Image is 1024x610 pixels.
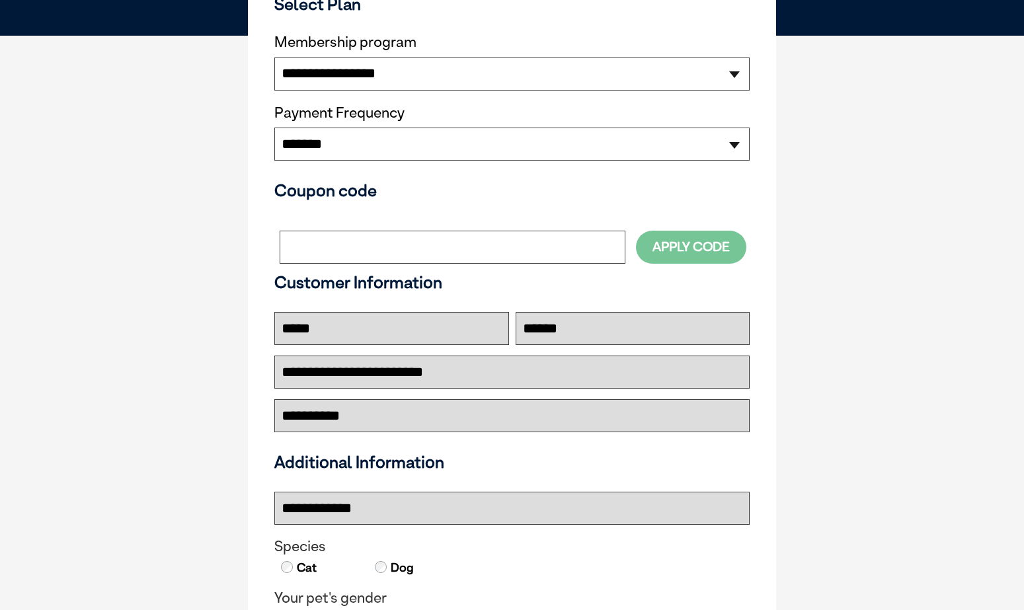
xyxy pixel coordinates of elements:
[636,231,746,263] button: Apply Code
[274,272,750,292] h3: Customer Information
[274,590,750,607] legend: Your pet's gender
[274,180,750,200] h3: Coupon code
[274,104,405,122] label: Payment Frequency
[269,452,755,472] h3: Additional Information
[274,34,750,51] label: Membership program
[274,538,750,555] legend: Species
